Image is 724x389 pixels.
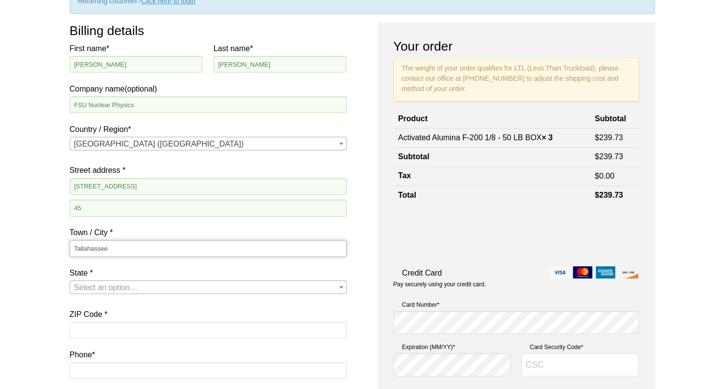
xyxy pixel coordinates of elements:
input: CSC [521,353,639,376]
h3: Billing details [70,22,347,39]
input: Apartment, suite, unit, etc. (optional) [70,200,347,216]
label: Town / City [70,226,347,239]
iframe: reCAPTCHA [393,215,542,253]
td: Activated Alumina F-200 1/8 - 50 LB BOX [393,128,590,147]
span: United States (US) [70,137,346,151]
bdi: 239.73 [595,133,623,142]
h3: Your order [393,38,639,55]
label: Expiration (MM/YY) [393,342,511,352]
span: (optional) [124,85,157,93]
img: mastercard [573,266,592,278]
bdi: 0.00 [595,172,614,180]
fieldset: Payment Info [393,296,639,385]
th: Subtotal [590,110,639,128]
span: $ [595,133,599,142]
img: visa [550,266,569,278]
label: Credit Card [393,266,639,279]
label: Last name [214,42,347,55]
img: amex [596,266,615,278]
label: State [70,266,347,279]
label: Phone [70,348,347,361]
label: Card Security Code [521,342,639,352]
span: Select an option… [74,283,138,292]
label: Street address [70,164,347,177]
bdi: 239.73 [595,191,623,199]
th: Tax [393,167,590,185]
p: The weight of your order qualifies for LTL (Less Than Truckload), please contact our office at [P... [393,57,639,101]
th: Subtotal [393,148,590,167]
p: Pay securely using your credit card. [393,280,639,289]
label: ZIP Code [70,308,347,321]
label: Card Number [393,300,639,310]
strong: × 3 [542,133,553,142]
img: discover [619,266,638,278]
span: $ [595,191,599,199]
label: First name [70,42,203,55]
label: Company name [70,42,347,95]
span: State [70,280,347,294]
span: Country / Region [70,137,347,150]
th: Total [393,186,590,205]
th: Product [393,110,590,128]
bdi: 239.73 [595,152,623,161]
span: $ [595,172,599,180]
input: House number and street name [70,178,347,195]
span: $ [595,152,599,161]
label: Country / Region [70,123,347,136]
